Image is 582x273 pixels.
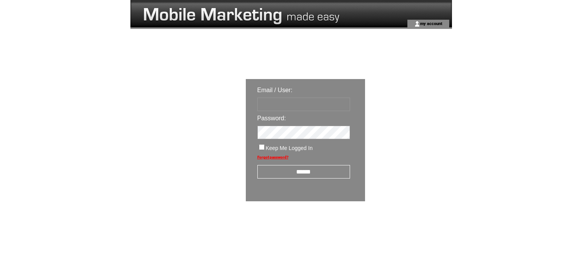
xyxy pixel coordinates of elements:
[387,221,426,230] img: transparent.png;jsessionid=7BED263911DDC1A40E2CD57083F29EA5
[420,21,442,26] a: my account
[257,155,288,159] a: Forgot password?
[414,21,420,27] img: account_icon.gif;jsessionid=7BED263911DDC1A40E2CD57083F29EA5
[257,115,286,121] span: Password:
[257,87,293,93] span: Email / User:
[266,145,313,151] span: Keep Me Logged In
